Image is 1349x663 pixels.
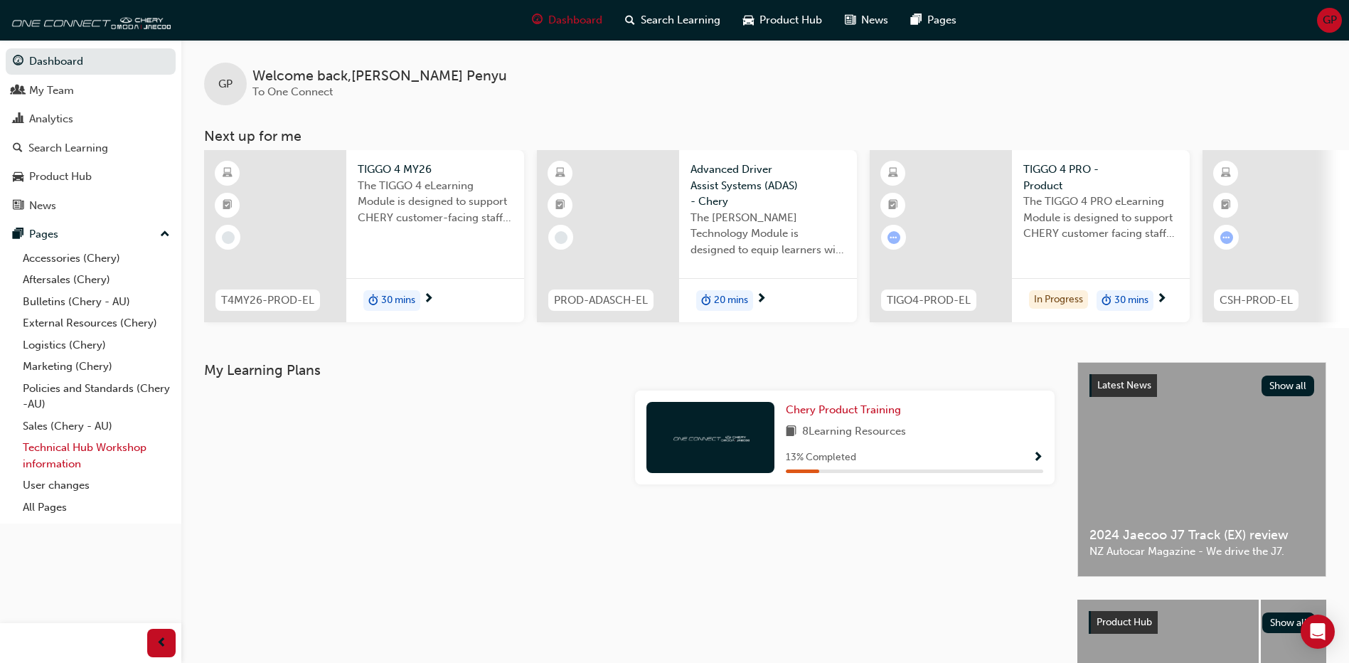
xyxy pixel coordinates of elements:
span: Dashboard [548,12,602,28]
span: Advanced Driver Assist Systems (ADAS) - Chery [691,161,846,210]
a: Dashboard [6,48,176,75]
span: TIGGO 4 MY26 [358,161,513,178]
a: Search Learning [6,135,176,161]
a: All Pages [17,497,176,519]
span: 13 % Completed [786,450,856,466]
span: learningResourceType_ELEARNING-icon [1221,164,1231,183]
span: people-icon [13,85,23,97]
a: TIGO4-PROD-ELTIGGO 4 PRO - ProductThe TIGGO 4 PRO eLearning Module is designed to support CHERY c... [870,150,1190,322]
span: learningRecordVerb_NONE-icon [222,231,235,244]
a: Aftersales (Chery) [17,269,176,291]
button: DashboardMy TeamAnalyticsSearch LearningProduct HubNews [6,46,176,221]
span: TIGO4-PROD-EL [887,292,971,309]
span: duration-icon [701,292,711,310]
span: 30 mins [381,292,415,309]
span: prev-icon [156,635,167,652]
a: User changes [17,474,176,497]
h3: Next up for me [181,128,1349,144]
a: Bulletins (Chery - AU) [17,291,176,313]
span: booktick-icon [223,196,233,215]
span: search-icon [13,142,23,155]
span: 2024 Jaecoo J7 Track (EX) review [1089,527,1314,543]
span: learningResourceType_ELEARNING-icon [555,164,565,183]
span: news-icon [13,200,23,213]
button: GP [1317,8,1342,33]
a: Policies and Standards (Chery -AU) [17,378,176,415]
a: Logistics (Chery) [17,334,176,356]
span: Product Hub [1097,616,1152,628]
button: Pages [6,221,176,248]
a: Sales (Chery - AU) [17,415,176,437]
span: TIGGO 4 PRO - Product [1023,161,1178,193]
span: booktick-icon [888,196,898,215]
span: 30 mins [1114,292,1148,309]
span: car-icon [13,171,23,184]
img: oneconnect [7,6,171,34]
span: learningRecordVerb_ATTEMPT-icon [887,231,900,244]
div: Search Learning [28,140,108,157]
a: Latest NewsShow all2024 Jaecoo J7 Track (EX) reviewNZ Autocar Magazine - We drive the J7. [1077,362,1326,577]
button: Show Progress [1033,449,1043,467]
div: Pages [29,226,58,243]
a: My Team [6,78,176,104]
button: Show all [1262,376,1315,396]
button: Show all [1262,612,1316,633]
span: T4MY26-PROD-EL [221,292,314,309]
span: guage-icon [532,11,543,29]
a: News [6,193,176,219]
span: booktick-icon [555,196,565,215]
span: GP [218,76,233,92]
span: learningRecordVerb_NONE-icon [555,231,567,244]
span: Show Progress [1033,452,1043,465]
div: In Progress [1029,290,1088,309]
a: Product HubShow all [1089,611,1315,634]
span: Chery Product Training [786,403,901,416]
span: pages-icon [911,11,922,29]
a: Latest NewsShow all [1089,374,1314,397]
span: chart-icon [13,113,23,126]
a: Accessories (Chery) [17,248,176,270]
div: Product Hub [29,169,92,185]
div: News [29,198,56,214]
span: search-icon [625,11,635,29]
div: Analytics [29,111,73,127]
a: Analytics [6,106,176,132]
span: Pages [927,12,956,28]
span: Welcome back , [PERSON_NAME] Penyu [252,68,507,85]
span: next-icon [756,293,767,306]
a: news-iconNews [833,6,900,35]
span: News [861,12,888,28]
span: duration-icon [368,292,378,310]
span: Search Learning [641,12,720,28]
a: search-iconSearch Learning [614,6,732,35]
span: booktick-icon [1221,196,1231,215]
img: oneconnect [671,430,750,444]
span: duration-icon [1102,292,1111,310]
span: Product Hub [759,12,822,28]
span: NZ Autocar Magazine - We drive the J7. [1089,543,1314,560]
div: Open Intercom Messenger [1301,615,1335,649]
span: The [PERSON_NAME] Technology Module is designed to equip learners with essential knowledge about ... [691,210,846,258]
span: pages-icon [13,228,23,241]
span: 8 Learning Resources [802,423,906,441]
span: To One Connect [252,85,333,98]
span: up-icon [160,226,170,244]
span: PROD-ADASCH-EL [554,292,648,309]
span: 20 mins [714,292,748,309]
a: Marketing (Chery) [17,356,176,378]
div: My Team [29,83,74,99]
a: Chery Product Training [786,402,907,418]
a: guage-iconDashboard [521,6,614,35]
a: PROD-ADASCH-ELAdvanced Driver Assist Systems (ADAS) - CheryThe [PERSON_NAME] Technology Module is... [537,150,857,322]
span: learningResourceType_ELEARNING-icon [223,164,233,183]
span: learningResourceType_ELEARNING-icon [888,164,898,183]
span: The TIGGO 4 eLearning Module is designed to support CHERY customer-facing staff with the product ... [358,178,513,226]
h3: My Learning Plans [204,362,1055,378]
a: pages-iconPages [900,6,968,35]
span: book-icon [786,423,796,441]
span: learningRecordVerb_ATTEMPT-icon [1220,231,1233,244]
span: GP [1323,12,1337,28]
a: External Resources (Chery) [17,312,176,334]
